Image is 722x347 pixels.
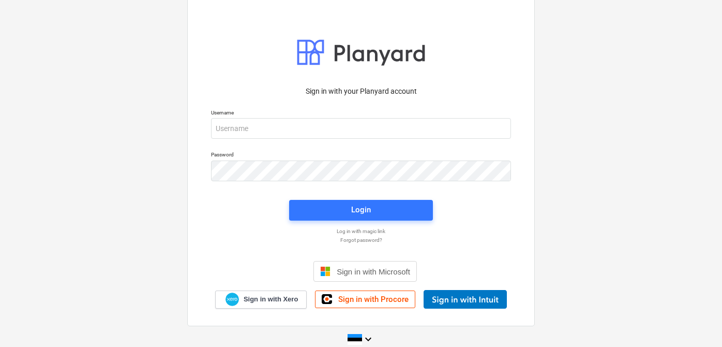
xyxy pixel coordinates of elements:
[206,228,516,235] a: Log in with magic link
[337,267,410,276] span: Sign in with Microsoft
[211,151,511,160] p: Password
[206,237,516,243] a: Forgot password?
[211,118,511,139] input: Username
[362,333,374,345] i: keyboard_arrow_down
[215,291,307,309] a: Sign in with Xero
[211,109,511,118] p: Username
[338,295,409,304] span: Sign in with Procore
[211,86,511,97] p: Sign in with your Planyard account
[289,200,433,221] button: Login
[351,203,371,216] div: Login
[320,266,330,277] img: Microsoft logo
[315,291,415,308] a: Sign in with Procore
[244,295,298,304] span: Sign in with Xero
[225,293,239,307] img: Xero logo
